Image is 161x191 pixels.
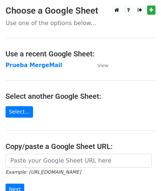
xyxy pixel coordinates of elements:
[6,142,155,151] h4: Copy/paste a Google Sheet URL:
[6,62,62,69] a: Prueba MergeMail
[90,62,108,69] a: View
[97,63,108,68] small: View
[6,92,155,101] h4: Select another Google Sheet:
[6,106,33,118] a: Select...
[6,19,155,27] p: Use one of the options below...
[6,154,152,168] input: Paste your Google Sheet URL here
[6,169,81,175] small: Example: [URL][DOMAIN_NAME]
[6,49,155,58] h4: Use a recent Google Sheet:
[6,6,155,16] h3: Choose a Google Sheet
